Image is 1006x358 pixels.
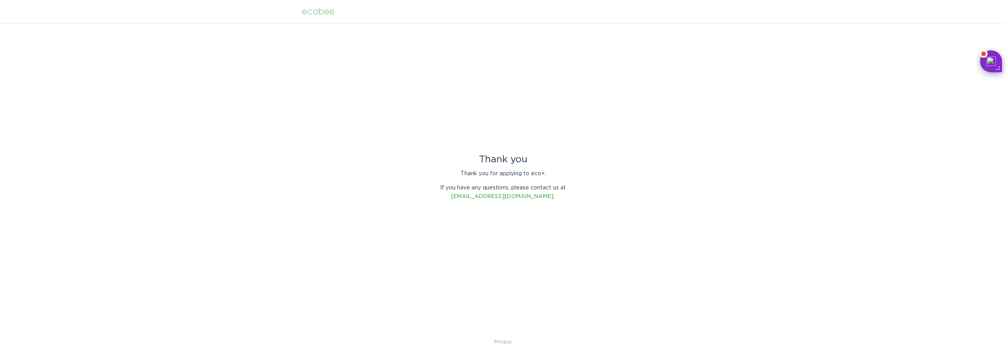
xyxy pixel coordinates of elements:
a: Privacy Policy & Terms of Use [494,338,512,346]
div: Thank you [434,155,572,164]
div: ecobee [302,7,334,16]
a: [EMAIL_ADDRESS][DOMAIN_NAME] [451,194,554,199]
p: Thank you for applying to eco+. [434,169,572,178]
p: If you have any questions, please contact us at . [434,184,572,201]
